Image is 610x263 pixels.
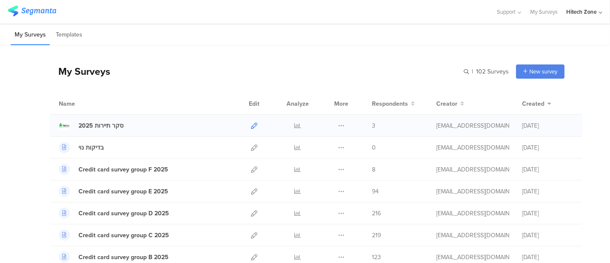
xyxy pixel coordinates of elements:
[522,231,574,240] div: [DATE]
[79,187,168,196] div: Credit card survey group E 2025
[79,165,168,174] div: Credit card survey group F 2025
[522,143,574,152] div: [DATE]
[59,142,104,153] a: בדיקות נוי
[436,121,509,130] div: miri.gz@htzone.co.il
[372,99,415,108] button: Respondents
[372,231,381,240] span: 219
[59,99,110,108] div: Name
[436,187,509,196] div: miri.gz@htzone.co.il
[59,120,124,131] a: סקר תיירות 2025
[11,25,50,45] li: My Surveys
[59,251,169,263] a: Credit card survey group B 2025
[372,121,375,130] span: 3
[436,143,509,152] div: miri.gz@htzone.co.il
[522,187,574,196] div: [DATE]
[522,121,574,130] div: [DATE]
[59,208,169,219] a: Credit card survey group D 2025
[332,93,350,114] div: More
[372,209,381,218] span: 216
[497,8,516,16] span: Support
[436,165,509,174] div: miri.gz@htzone.co.il
[522,209,574,218] div: [DATE]
[372,143,376,152] span: 0
[79,209,169,218] div: Credit card survey group D 2025
[79,143,104,152] div: בדיקות נוי
[59,229,169,241] a: Credit card survey group C 2025
[285,93,311,114] div: Analyze
[372,99,408,108] span: Respondents
[50,64,110,79] div: My Surveys
[522,165,574,174] div: [DATE]
[372,253,381,262] span: 123
[372,165,375,174] span: 8
[79,253,169,262] div: Credit card survey group B 2025
[436,99,464,108] button: Creator
[8,6,56,16] img: segmanta logo
[471,67,474,76] span: |
[436,99,457,108] span: Creator
[476,67,509,76] span: 102 Surveys
[436,209,509,218] div: miri.gz@htzone.co.il
[59,164,168,175] a: Credit card survey group F 2025
[529,67,557,76] span: New survey
[566,8,597,16] div: Hitech Zone
[59,186,168,197] a: Credit card survey group E 2025
[52,25,86,45] li: Templates
[245,93,263,114] div: Edit
[436,231,509,240] div: miri.gz@htzone.co.il
[522,99,544,108] span: Created
[372,187,379,196] span: 94
[436,253,509,262] div: miri.gz@htzone.co.il
[522,99,551,108] button: Created
[522,253,574,262] div: [DATE]
[79,231,169,240] div: Credit card survey group C 2025
[79,121,124,130] div: סקר תיירות 2025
